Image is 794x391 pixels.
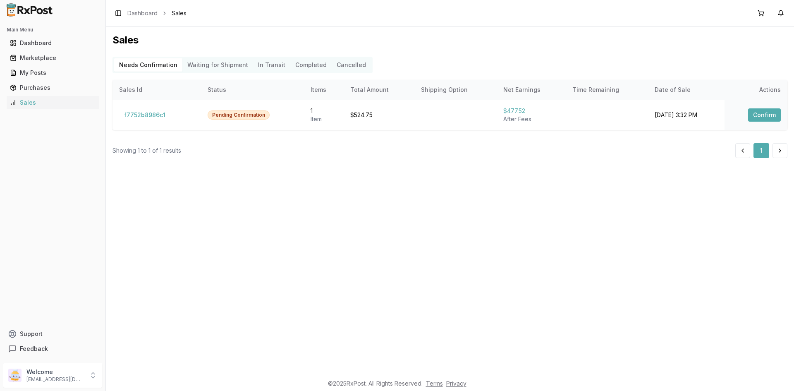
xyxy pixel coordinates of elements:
[3,36,102,50] button: Dashboard
[7,26,99,33] h2: Main Menu
[753,143,769,158] button: 1
[208,110,270,120] div: Pending Confirmation
[3,81,102,94] button: Purchases
[10,39,96,47] div: Dashboard
[3,96,102,109] button: Sales
[414,80,497,100] th: Shipping Option
[3,51,102,65] button: Marketplace
[26,368,84,376] p: Welcome
[497,80,566,100] th: Net Earnings
[112,146,181,155] div: Showing 1 to 1 of 1 results
[26,376,84,383] p: [EMAIL_ADDRESS][DOMAIN_NAME]
[748,108,781,122] button: Confirm
[3,66,102,79] button: My Posts
[503,107,559,115] div: $477.52
[127,9,187,17] nav: breadcrumb
[112,34,787,47] h1: Sales
[10,54,96,62] div: Marketplace
[7,80,99,95] a: Purchases
[332,58,371,72] button: Cancelled
[7,95,99,110] a: Sales
[7,50,99,65] a: Marketplace
[304,80,344,100] th: Items
[172,9,187,17] span: Sales
[503,115,559,123] div: After Fees
[655,111,718,119] div: [DATE] 3:32 PM
[201,80,304,100] th: Status
[119,108,170,122] button: f7752b8986c1
[127,9,158,17] a: Dashboard
[20,345,48,353] span: Feedback
[3,341,102,356] button: Feedback
[350,111,408,119] div: $524.75
[10,84,96,92] div: Purchases
[8,369,22,382] img: User avatar
[3,326,102,341] button: Support
[10,69,96,77] div: My Posts
[290,58,332,72] button: Completed
[648,80,725,100] th: Date of Sale
[114,58,182,72] button: Needs Confirmation
[182,58,253,72] button: Waiting for Shipment
[566,80,648,100] th: Time Remaining
[112,80,201,100] th: Sales Id
[253,58,290,72] button: In Transit
[426,380,443,387] a: Terms
[10,98,96,107] div: Sales
[311,115,337,123] div: Item
[725,80,787,100] th: Actions
[3,3,56,17] img: RxPost Logo
[446,380,466,387] a: Privacy
[7,36,99,50] a: Dashboard
[311,107,337,115] div: 1
[344,80,414,100] th: Total Amount
[7,65,99,80] a: My Posts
